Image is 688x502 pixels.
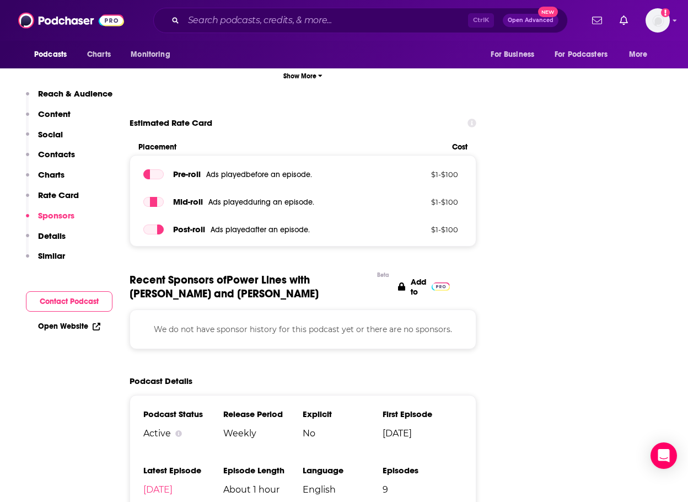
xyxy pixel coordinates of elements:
h3: Podcast Status [143,409,223,419]
span: Charts [87,47,111,62]
button: open menu [547,44,623,65]
span: Weekly [223,428,303,439]
a: Add to [398,273,450,301]
p: Content [38,109,71,119]
p: We do not have sponsor history for this podcast yet or there are no sponsors. [143,323,463,335]
span: Podcasts [34,47,67,62]
h3: Episode Length [223,465,303,476]
img: Pro Logo [432,282,450,291]
input: Search podcasts, credits, & more... [184,12,468,29]
img: Podchaser - Follow, Share and Rate Podcasts [18,10,124,31]
p: Rate Card [38,190,79,200]
a: Open Website [38,322,100,331]
span: More [629,47,648,62]
p: Details [38,231,66,241]
div: Beta [377,271,389,279]
button: Show profile menu [646,8,670,33]
span: Show More [283,72,322,80]
span: New [538,7,558,17]
p: $ 1 - $ 100 [386,170,458,179]
button: Details [26,231,66,251]
span: Logged in as LoriBecker [646,8,670,33]
span: Ads played during an episode . [208,197,314,207]
button: Similar [26,250,65,271]
a: Show notifications dropdown [615,11,632,30]
span: Placement [138,142,443,152]
p: Contacts [38,149,75,159]
span: Open Advanced [508,18,553,23]
p: Reach & Audience [38,88,112,99]
h3: Language [303,465,383,476]
svg: Add a profile image [661,8,670,17]
span: Estimated Rate Card [130,113,212,133]
div: Active [143,428,223,439]
h3: First Episode [383,409,463,419]
span: Recent Sponsors of Power Lines with [PERSON_NAME] and [PERSON_NAME] [130,273,372,301]
button: Social [26,129,63,149]
span: Ads played after an episode . [211,225,310,234]
button: open menu [621,44,662,65]
p: $ 1 - $ 100 [386,197,458,206]
p: Sponsors [38,210,74,221]
button: Content [26,109,71,129]
button: Open AdvancedNew [503,14,558,27]
p: Add to [411,277,426,297]
h2: Podcast Details [130,376,192,386]
button: Rate Card [26,190,79,210]
span: Mid -roll [173,196,203,207]
span: About 1 hour [223,484,303,495]
img: User Profile [646,8,670,33]
div: Search podcasts, credits, & more... [153,8,568,33]
p: Similar [38,250,65,261]
span: Ctrl K [468,13,494,28]
h3: Episodes [383,465,463,476]
p: $ 1 - $ 100 [386,225,458,234]
span: Monitoring [131,47,170,62]
span: Cost [452,142,467,152]
p: Charts [38,169,64,180]
a: Show notifications dropdown [588,11,606,30]
span: Ads played before an episode . [206,170,312,179]
button: Charts [26,169,64,190]
span: Pre -roll [173,169,201,179]
button: Reach & Audience [26,88,112,109]
h3: Latest Episode [143,465,223,476]
p: Social [38,129,63,140]
span: 9 [383,484,463,495]
div: Open Intercom Messenger [651,442,677,469]
a: [DATE] [143,484,173,495]
span: For Business [491,47,534,62]
span: English [303,484,383,495]
span: [DATE] [383,428,463,439]
span: For Podcasters [555,47,608,62]
button: Contact Podcast [26,291,112,312]
button: open menu [483,44,548,65]
span: No [303,428,383,439]
button: Show More [130,66,476,86]
span: Post -roll [173,224,205,234]
button: open menu [26,44,81,65]
button: Sponsors [26,210,74,231]
a: Charts [80,44,117,65]
h3: Release Period [223,409,303,419]
button: Contacts [26,149,75,169]
h3: Explicit [303,409,383,419]
button: open menu [123,44,184,65]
